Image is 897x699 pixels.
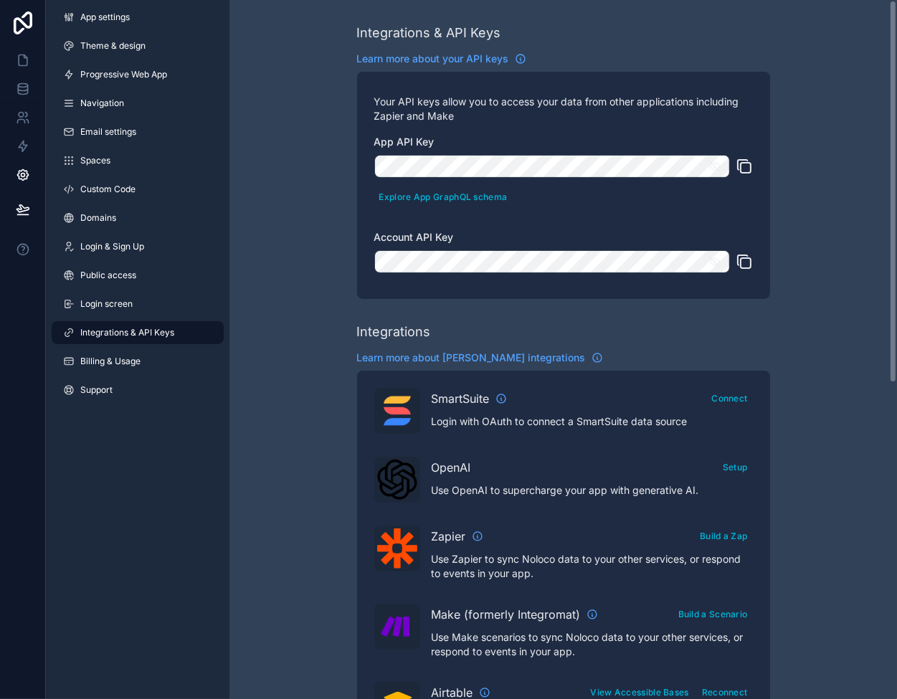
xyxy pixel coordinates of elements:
span: SmartSuite [432,390,490,407]
span: Support [80,384,113,396]
p: Use Zapier to sync Noloco data to your other services, or respond to events in your app. [432,552,753,581]
a: Domains [52,206,224,229]
button: Build a Scenario [673,604,753,624]
a: Login screen [52,293,224,315]
span: App settings [80,11,130,23]
a: Spaces [52,149,224,172]
span: Progressive Web App [80,69,167,80]
a: Reconnect [697,684,753,698]
button: Setup [718,457,753,477]
span: App API Key [374,135,435,148]
img: SmartSuite [377,391,417,431]
img: Make (formerly Integromat) [377,607,417,647]
a: Connect [706,390,752,404]
span: Billing & Usage [80,356,141,367]
span: Domains [80,212,116,224]
span: Navigation [80,98,124,109]
img: Zapier [377,528,417,569]
div: Integrations [357,322,431,342]
span: Integrations & API Keys [80,327,174,338]
a: Theme & design [52,34,224,57]
a: View Accessible Bases [585,684,693,698]
p: Use Make scenarios to sync Noloco data to your other services, or respond to events in your app. [432,630,753,659]
a: Custom Code [52,178,224,201]
span: OpenAI [432,459,471,476]
button: Build a Zap [695,526,752,546]
a: Email settings [52,120,224,143]
span: Zapier [432,528,466,545]
span: Login & Sign Up [80,241,144,252]
div: Integrations & API Keys [357,23,501,43]
a: Learn more about your API keys [357,52,526,66]
span: Learn more about your API keys [357,52,509,66]
span: Email settings [80,126,136,138]
span: Login screen [80,298,133,310]
span: Spaces [80,155,110,166]
p: Login with OAuth to connect a SmartSuite data source [432,414,753,429]
a: Support [52,379,224,401]
p: Use OpenAI to supercharge your app with generative AI. [432,483,753,498]
span: Make (formerly Integromat) [432,606,581,623]
a: Build a Scenario [673,606,753,620]
img: OpenAI [377,460,417,500]
a: Explore App GraphQL schema [374,189,513,203]
a: App settings [52,6,224,29]
a: Navigation [52,92,224,115]
a: Learn more about [PERSON_NAME] integrations [357,351,603,365]
p: Your API keys allow you to access your data from other applications including Zapier and Make [374,95,753,123]
span: Learn more about [PERSON_NAME] integrations [357,351,586,365]
a: Login & Sign Up [52,235,224,258]
span: Theme & design [80,40,146,52]
a: Build a Zap [695,528,752,542]
span: Account API Key [374,231,454,243]
button: Explore App GraphQL schema [374,186,513,207]
a: Public access [52,264,224,287]
a: Setup [718,459,753,473]
a: Billing & Usage [52,350,224,373]
span: Public access [80,270,136,281]
button: Connect [706,388,752,409]
a: Progressive Web App [52,63,224,86]
span: Custom Code [80,184,136,195]
a: Integrations & API Keys [52,321,224,344]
